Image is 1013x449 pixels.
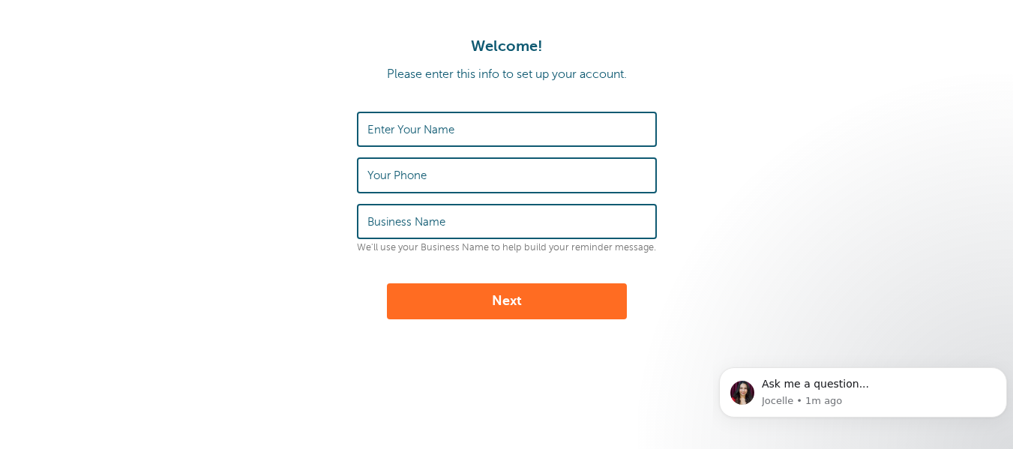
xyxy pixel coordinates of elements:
[713,345,1013,442] iframe: Intercom notifications message
[387,283,627,319] button: Next
[357,242,657,253] p: We'll use your Business Name to help build your reminder message.
[367,123,454,136] label: Enter Your Name
[367,215,445,229] label: Business Name
[15,67,998,82] p: Please enter this info to set up your account.
[15,37,998,55] h1: Welcome!
[367,169,427,182] label: Your Phone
